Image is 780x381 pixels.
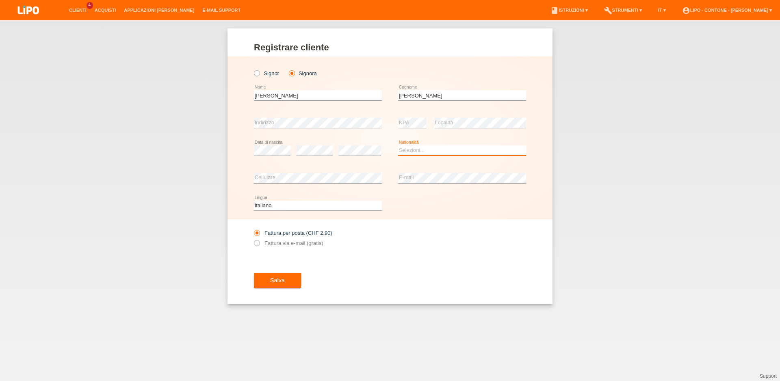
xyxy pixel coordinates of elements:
[604,6,612,15] i: build
[8,17,49,23] a: LIPO pay
[65,8,91,13] a: Clienti
[546,8,591,13] a: bookIstruzioni ▾
[254,70,279,76] label: Signor
[254,42,526,52] h1: Registrare cliente
[254,273,301,288] button: Salva
[682,6,690,15] i: account_circle
[254,230,259,240] input: Fattura per posta (CHF 2.90)
[600,8,646,13] a: buildStrumenti ▾
[254,230,332,236] label: Fattura per posta (CHF 2.90)
[550,6,559,15] i: book
[120,8,198,13] a: Applicazioni [PERSON_NAME]
[91,8,120,13] a: Acquisti
[270,277,285,284] span: Salva
[87,2,93,9] span: 4
[654,8,670,13] a: IT ▾
[198,8,245,13] a: E-mail Support
[254,240,323,246] label: Fattura via e-mail (gratis)
[289,70,294,76] input: Signora
[760,373,777,379] a: Support
[289,70,317,76] label: Signora
[254,70,259,76] input: Signor
[254,240,259,250] input: Fattura via e-mail (gratis)
[678,8,776,13] a: account_circleLIPO - Contone - [PERSON_NAME] ▾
